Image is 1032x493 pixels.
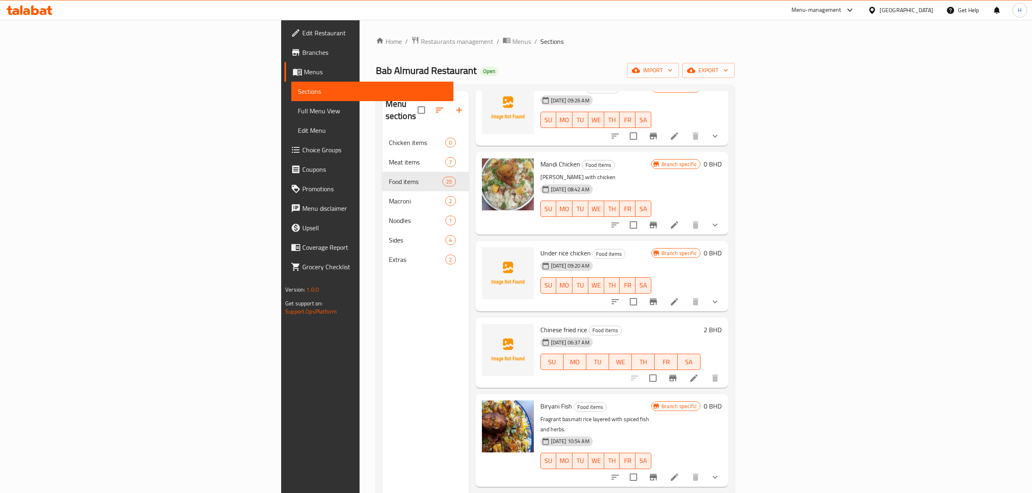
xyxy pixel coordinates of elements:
[544,356,560,368] span: SU
[607,114,617,126] span: TH
[382,250,469,269] div: Extras2
[625,293,642,310] span: Select to update
[623,203,632,215] span: FR
[540,172,651,182] p: [PERSON_NAME] with chicken
[540,354,564,370] button: SU
[589,326,621,335] span: Food items
[705,467,725,487] button: show more
[382,172,469,191] div: Food items25
[588,453,604,469] button: WE
[635,356,651,368] span: TH
[298,86,447,96] span: Sections
[446,139,455,147] span: 0
[607,279,617,291] span: TH
[389,177,442,186] div: Food items
[607,455,617,467] span: TH
[605,215,625,235] button: sort-choices
[604,277,620,294] button: TH
[389,255,446,264] div: Extras
[389,196,446,206] div: Macroni
[376,36,735,47] nav: breadcrumb
[625,128,642,145] span: Select to update
[625,469,642,486] span: Select to update
[382,191,469,211] div: Macroni2
[482,82,534,134] img: Under rice meat
[284,257,453,277] a: Grocery Checklist
[620,277,635,294] button: FR
[446,236,455,244] span: 4
[284,160,453,179] a: Coupons
[556,453,572,469] button: MO
[298,106,447,116] span: Full Menu View
[686,292,705,311] button: delete
[644,126,663,146] button: Branch-specific-item
[623,114,632,126] span: FR
[639,203,648,215] span: SA
[710,220,720,230] svg: Show Choices
[586,354,609,370] button: TU
[593,249,625,259] span: Food items
[540,277,557,294] button: SU
[496,37,499,46] li: /
[446,197,455,205] span: 2
[670,131,679,141] a: Edit menu item
[639,114,648,126] span: SA
[609,354,632,370] button: WE
[482,324,534,376] img: Chinese fried rice
[544,203,553,215] span: SU
[503,36,531,47] a: Menus
[582,160,615,170] div: Food items
[445,216,455,225] div: items
[644,467,663,487] button: Branch-specific-item
[658,160,700,168] span: Branch specific
[572,201,588,217] button: TU
[704,400,722,412] h6: 0 BHD
[382,211,469,230] div: Noodles1
[445,196,455,206] div: items
[389,216,446,225] span: Noodles
[590,356,606,368] span: TU
[302,145,447,155] span: Choice Groups
[588,277,604,294] button: WE
[540,112,557,128] button: SU
[548,437,593,445] span: [DATE] 10:54 AM
[607,203,617,215] span: TH
[302,242,447,252] span: Coverage Report
[670,472,679,482] a: Edit menu item
[588,201,604,217] button: WE
[686,215,705,235] button: delete
[588,112,604,128] button: WE
[540,201,557,217] button: SU
[623,279,632,291] span: FR
[291,101,453,121] a: Full Menu View
[686,126,705,146] button: delete
[605,126,625,146] button: sort-choices
[576,114,585,126] span: TU
[382,230,469,250] div: Sides4
[678,354,700,370] button: SA
[382,152,469,172] div: Meat items7
[285,298,323,309] span: Get support on:
[302,203,447,213] span: Menu disclaimer
[576,455,585,467] span: TU
[482,158,534,210] img: Mandi Chicken
[705,292,725,311] button: show more
[670,220,679,230] a: Edit menu item
[482,247,534,299] img: Under rice chicken
[592,279,601,291] span: WE
[302,262,447,272] span: Grocery Checklist
[446,158,455,166] span: 7
[445,138,455,147] div: items
[710,297,720,307] svg: Show Choices
[655,354,677,370] button: FR
[540,158,580,170] span: Mandi Chicken
[635,453,651,469] button: SA
[564,354,586,370] button: MO
[689,65,728,76] span: export
[544,455,553,467] span: SU
[304,67,447,77] span: Menus
[421,37,493,46] span: Restaurants management
[480,68,499,75] span: Open
[540,400,572,412] span: Biryani Fish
